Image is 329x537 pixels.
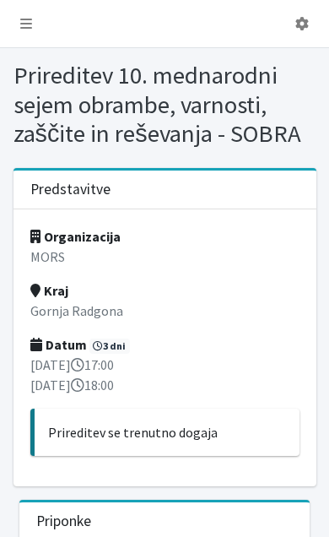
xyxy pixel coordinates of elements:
h1: Prireditev 10. mednarodni sejem obrambe, varnosti, zaščite in reševanja - SOBRA [13,61,316,149]
h3: Priponke [36,513,91,530]
p: [DATE] 17:00 [DATE] 18:00 [30,355,299,395]
p: Gornja Radgona [30,301,299,321]
p: Prireditev se trenutno dogaja [48,422,286,442]
strong: Kraj [30,282,68,299]
strong: Datum [30,336,87,353]
strong: Organizacija [30,228,121,245]
span: 3 dni [89,339,131,354]
p: MORS [30,247,299,267]
h3: Predstavitve [30,181,111,198]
